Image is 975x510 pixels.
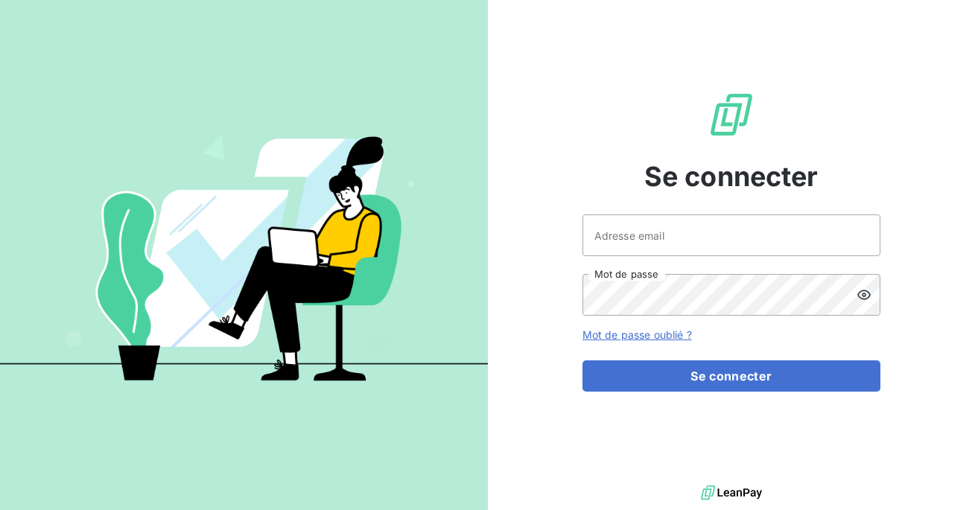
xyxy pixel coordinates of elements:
[582,328,692,341] a: Mot de passe oublié ?
[708,91,755,138] img: Logo LeanPay
[582,360,880,392] button: Se connecter
[644,156,819,197] span: Se connecter
[582,214,880,256] input: placeholder
[701,482,762,504] img: logo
